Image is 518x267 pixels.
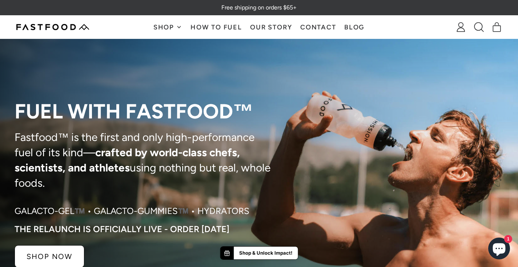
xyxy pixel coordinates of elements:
img: Fastfood [16,24,89,30]
p: Galacto-Gel™️ • Galacto-Gummies™️ • Hydrators [15,205,249,217]
p: Fastfood™ is the first and only high-performance fuel of its kind— using nothing but real, whole ... [15,130,274,191]
strong: crafted by world-class chefs, scientists, and athletes [15,146,240,174]
span: Shop [153,24,176,31]
a: Our Story [246,16,296,39]
p: Fuel with Fastfood™ [15,101,274,122]
p: The RELAUNCH IS OFFICIALLY LIVE - ORDER [DATE] [15,224,229,234]
a: Blog [340,16,369,39]
p: SHOP NOW [27,253,72,260]
a: Contact [296,16,340,39]
inbox-online-store-chat: Shopify online store chat [486,238,512,261]
button: Shop [149,16,186,39]
a: How To Fuel [186,16,246,39]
